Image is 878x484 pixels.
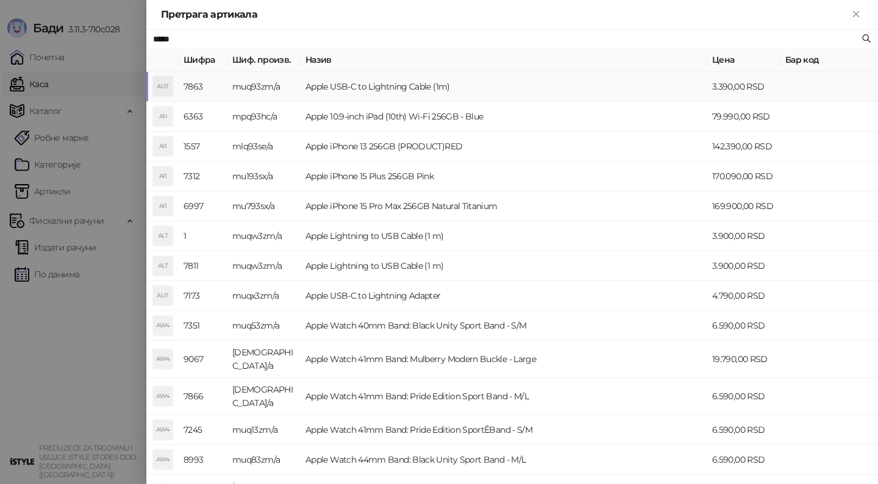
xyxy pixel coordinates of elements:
td: Apple Watch 41mm Band: Pride Edition Sport Band - M/L [301,378,707,415]
td: 6.590,00 RSD [707,415,780,445]
td: 4.790,00 RSD [707,281,780,311]
td: muqw3zm/a [227,221,301,251]
td: muq93zm/a [227,72,301,102]
td: 7173 [179,281,227,311]
td: 19.790,00 RSD [707,341,780,378]
td: 6997 [179,191,227,221]
td: Apple iPhone 15 Pro Max 256GB Natural Titanium [301,191,707,221]
td: 7351 [179,311,227,341]
td: Apple USB-C to Lightning Cable (1m) [301,72,707,102]
td: Apple Watch 41mm Band: Mulberry Modern Buckle - Large [301,341,707,378]
th: Назив [301,48,707,72]
div: AW4 [153,386,173,406]
td: Apple Watch 44mm Band: Black Unity Sport Band - M/L [301,445,707,475]
td: Apple Watch 41mm Band: Pride Edition SportÊBand - S/M [301,415,707,445]
td: 6.590,00 RSD [707,378,780,415]
button: Close [849,7,863,22]
td: 1557 [179,132,227,162]
td: Apple 10.9-inch iPad (10th) Wi-Fi 256GB - Blue [301,102,707,132]
div: AI1 [153,137,173,156]
div: AUT [153,77,173,96]
td: 7866 [179,378,227,415]
th: Цена [707,48,780,72]
td: muqx3zm/a [227,281,301,311]
td: 6.590,00 RSD [707,311,780,341]
td: 7245 [179,415,227,445]
td: 8993 [179,445,227,475]
td: 170.090,00 RSD [707,162,780,191]
td: mu793sx/a [227,191,301,221]
td: 6363 [179,102,227,132]
td: Apple Lightning to USB Cable (1 m) [301,221,707,251]
div: AW4 [153,316,173,335]
td: 1 [179,221,227,251]
td: 7863 [179,72,227,102]
td: muq83zm/a [227,445,301,475]
td: muq13zm/a [227,415,301,445]
td: muq53zm/a [227,311,301,341]
td: 6.590,00 RSD [707,445,780,475]
div: AI1 [153,166,173,186]
td: Apple iPhone 15 Plus 256GB Pink [301,162,707,191]
th: Шифра [179,48,227,72]
div: AI1 [153,196,173,216]
td: Apple USB-C to Lightning Adapter [301,281,707,311]
td: 3.900,00 RSD [707,251,780,281]
td: 79.990,00 RSD [707,102,780,132]
td: muqw3zm/a [227,251,301,281]
td: Apple iPhone 13 256GB (PRODUCT)RED [301,132,707,162]
div: AW4 [153,450,173,469]
th: Шиф. произв. [227,48,301,72]
td: Apple Lightning to USB Cable (1 m) [301,251,707,281]
td: 142.390,00 RSD [707,132,780,162]
td: Apple Watch 40mm Band: Black Unity Sport Band - S/M [301,311,707,341]
div: AW4 [153,420,173,440]
td: [DEMOGRAPHIC_DATA]/a [227,378,301,415]
div: AUT [153,286,173,305]
td: mpq93hc/a [227,102,301,132]
td: 9067 [179,341,227,378]
th: Бар код [780,48,878,72]
div: ALT [153,226,173,246]
div: Претрага артикала [161,7,849,22]
td: [DEMOGRAPHIC_DATA]/a [227,341,301,378]
div: ALT [153,256,173,276]
td: mu193sx/a [227,162,301,191]
td: 3.900,00 RSD [707,221,780,251]
td: 7811 [179,251,227,281]
td: 169.900,00 RSD [707,191,780,221]
td: mlq93se/a [227,132,301,162]
div: A1I [153,107,173,126]
td: 3.390,00 RSD [707,72,780,102]
div: AW4 [153,349,173,369]
td: 7312 [179,162,227,191]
